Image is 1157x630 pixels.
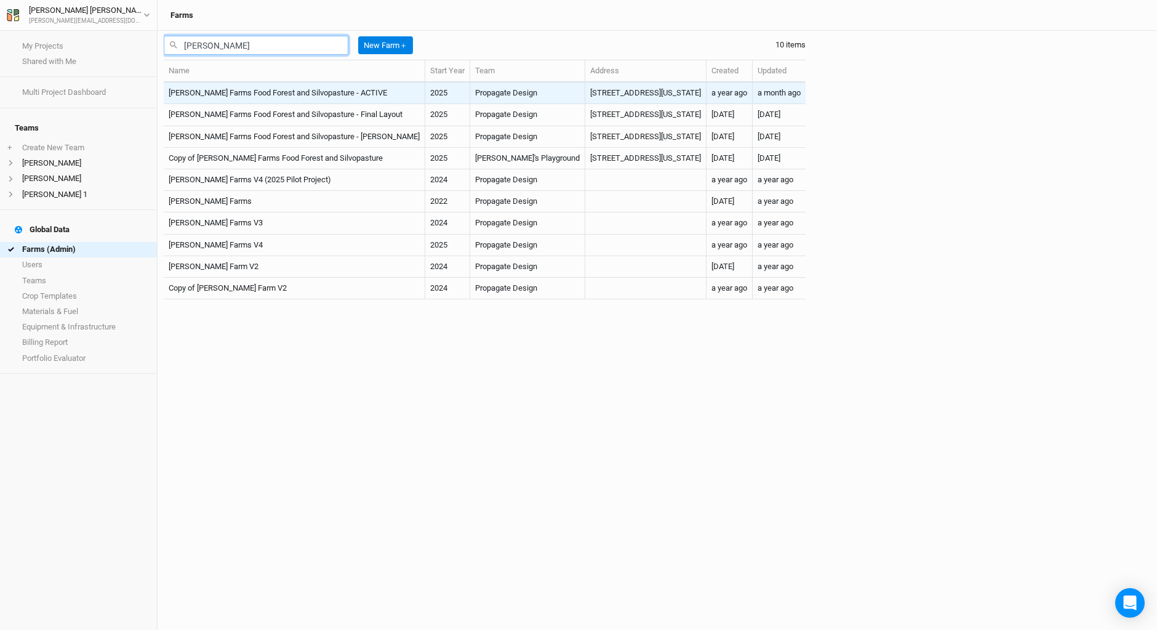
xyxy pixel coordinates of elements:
td: [PERSON_NAME] Farms V3 [164,212,425,234]
span: Dec 17, 2021 3:03 PM [711,196,734,206]
td: 2024 [425,256,470,278]
td: 2024 [425,169,470,191]
span: Aug 4, 2025 1:03 PM [711,110,734,119]
span: Jun 26, 2025 11:16 AM [758,153,780,163]
span: Jun 26, 2025 3:55 AM [711,153,734,163]
td: Copy of [PERSON_NAME] Farms Food Forest and Silvopasture [164,148,425,169]
td: 2024 [425,212,470,234]
span: Sep 10, 2024 11:08 AM [711,175,747,184]
span: Sep 12, 2024 10:26 AM [758,175,793,184]
td: [PERSON_NAME] Farms [164,191,425,212]
td: 2025 [425,104,470,126]
button: [PERSON_NAME] [PERSON_NAME][PERSON_NAME][EMAIL_ADDRESS][DOMAIN_NAME] [6,4,151,26]
th: Updated [753,60,806,83]
td: [PERSON_NAME] Farm V2 [164,256,425,278]
span: Jul 12, 2024 8:33 AM [711,240,747,249]
th: Start Year [425,60,470,83]
td: Propagate Design [470,104,585,126]
h3: Farms [170,10,193,20]
th: Address [585,60,707,83]
div: [PERSON_NAME] [PERSON_NAME] [29,4,143,17]
td: 2022 [425,191,470,212]
h4: Teams [7,116,150,140]
td: [PERSON_NAME] Farms V4 [164,235,425,256]
span: Jul 16, 2025 7:51 PM [711,132,734,141]
div: 10 items [775,39,806,50]
td: 2025 [425,83,470,104]
td: [PERSON_NAME]'s Playground [470,148,585,169]
td: Propagate Design [470,278,585,299]
td: [STREET_ADDRESS][US_STATE] [585,148,707,169]
td: Propagate Design [470,126,585,148]
td: [STREET_ADDRESS][US_STATE] [585,104,707,126]
span: Jul 2, 2024 10:41 AM [758,283,793,293]
td: Copy of [PERSON_NAME] Farm V2 [164,278,425,299]
span: Aug 21, 2024 9:27 AM [758,262,793,271]
span: Oct 5, 2023 10:59 AM [711,262,734,271]
td: [STREET_ADDRESS][US_STATE] [585,83,707,104]
td: [PERSON_NAME] Farms Food Forest and Silvopasture - [PERSON_NAME] [164,126,425,148]
span: + [7,143,12,153]
td: [PERSON_NAME] Farms Food Forest and Silvopasture - Final Layout [164,104,425,126]
td: Propagate Design [470,191,585,212]
span: Aug 28, 2024 2:11 PM [758,240,793,249]
div: [PERSON_NAME][EMAIL_ADDRESS][DOMAIN_NAME] [29,17,143,26]
td: [PERSON_NAME] Farms Food Forest and Silvopasture - ACTIVE [164,83,425,104]
button: New Farm＋ [358,36,413,55]
input: Search by project name or team [164,36,348,55]
td: [STREET_ADDRESS][US_STATE] [585,126,707,148]
span: Sep 9, 2024 11:50 AM [758,196,793,206]
td: Propagate Design [470,169,585,191]
div: Global Data [15,225,70,235]
td: Propagate Design [470,212,585,234]
span: Sep 20, 2024 4:02 PM [711,88,747,97]
td: 2024 [425,278,470,299]
td: Propagate Design [470,235,585,256]
span: Jul 23, 2025 12:10 AM [758,132,780,141]
div: Open Intercom Messenger [1115,588,1145,618]
td: Propagate Design [470,256,585,278]
span: Sep 1, 2024 9:39 AM [758,218,793,227]
th: Name [164,60,425,83]
td: 2025 [425,148,470,169]
td: 2025 [425,235,470,256]
span: Jul 2, 2024 10:40 AM [711,283,747,293]
td: Propagate Design [470,83,585,104]
th: Team [470,60,585,83]
span: Aug 4, 2025 3:27 PM [758,110,780,119]
span: Jul 2, 2024 10:44 AM [711,218,747,227]
th: Created [707,60,753,83]
td: 2025 [425,126,470,148]
span: Sep 15, 2025 4:22 PM [758,88,801,97]
td: [PERSON_NAME] Farms V4 (2025 Pilot Project) [164,169,425,191]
